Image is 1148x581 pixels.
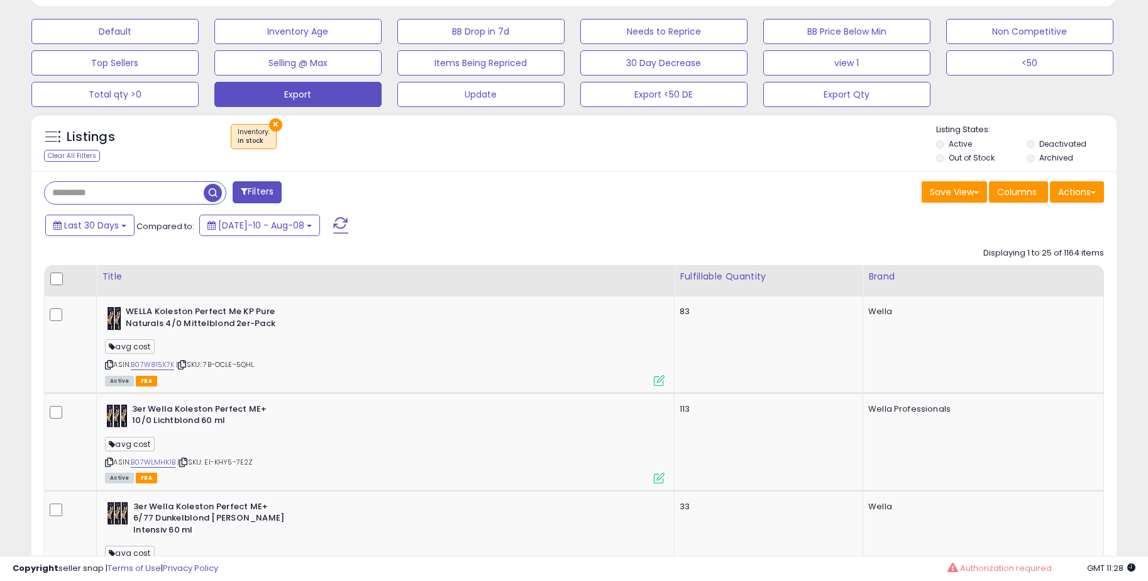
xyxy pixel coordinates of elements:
[397,50,565,76] button: Items Being Repriced
[238,137,270,145] div: in stock
[269,118,282,132] button: ×
[238,127,270,146] span: Inventory :
[131,359,174,370] a: B07W815X7K
[868,306,1094,317] div: Wella
[868,501,1094,512] div: Wella
[163,562,218,574] a: Privacy Policy
[108,562,161,574] a: Terms of Use
[13,563,218,575] div: seller snap | |
[105,437,154,451] span: avg cost
[1039,152,1073,163] label: Archived
[949,138,972,149] label: Active
[176,359,254,369] span: | SKU: 7B-OCLE-5QHL
[31,50,199,76] button: Top Sellers
[214,82,382,107] button: Export
[397,19,565,44] button: BB Drop in 7d
[105,306,665,385] div: ASIN:
[1039,138,1086,149] label: Deactivated
[45,215,135,236] button: Last 30 Days
[136,473,157,483] span: FBA
[64,219,119,232] span: Last 30 Days
[580,50,748,76] button: 30 Day Decrease
[199,215,320,236] button: [DATE]-10 - Aug-08
[67,128,115,146] h5: Listings
[105,339,154,354] span: avg cost
[580,19,748,44] button: Needs to Reprice
[983,247,1104,259] div: Displaying 1 to 25 of 1164 items
[105,403,129,429] img: 51++vqJwg7L._SL40_.jpg
[763,82,930,107] button: Export Qty
[214,50,382,76] button: Selling @ Max
[989,181,1048,203] button: Columns
[580,82,748,107] button: Export <50 DE
[132,403,285,430] b: 3er Wella Koleston Perfect ME+ 10/0 Lichtblond 60 ml
[949,152,995,163] label: Out of Stock
[1087,562,1135,574] span: 2025-09-8 11:28 GMT
[763,19,930,44] button: BB Price Below Min
[44,150,100,162] div: Clear All Filters
[233,181,282,203] button: Filters
[131,457,175,468] a: B07WLMHK1B
[946,19,1113,44] button: Non Competitive
[1050,181,1104,203] button: Actions
[102,270,669,283] div: Title
[868,403,1094,415] div: Wella Professionals
[397,82,565,107] button: Update
[680,270,858,283] div: Fulfillable Quantity
[997,186,1037,198] span: Columns
[31,82,199,107] button: Total qty >0
[936,124,1117,136] p: Listing States:
[763,50,930,76] button: view 1
[946,50,1113,76] button: <50
[922,181,987,203] button: Save View
[680,501,853,512] div: 33
[105,501,130,526] img: 51GowivNpqL._SL40_.jpg
[105,473,134,483] span: All listings currently available for purchase on Amazon
[133,501,286,539] b: 3er Wella Koleston Perfect ME+ 6/77 Dunkelblond [PERSON_NAME] Intensiv 60 ml
[218,219,304,232] span: [DATE]-10 - Aug-08
[136,220,194,232] span: Compared to:
[868,270,1098,283] div: Brand
[105,403,665,482] div: ASIN:
[214,19,382,44] button: Inventory Age
[680,403,853,415] div: 113
[31,19,199,44] button: Default
[105,376,134,386] span: All listings currently available for purchase on Amazon
[105,306,123,331] img: 41ATB5IAArL._SL40_.jpg
[126,306,279,332] b: WELLA Koleston Perfect Me KP Pure Naturals 4/0 Mittelblond 2er-Pack
[136,376,157,386] span: FBA
[177,457,253,467] span: | SKU: EI-KHY5-7E2Z
[13,562,58,574] strong: Copyright
[680,306,853,317] div: 83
